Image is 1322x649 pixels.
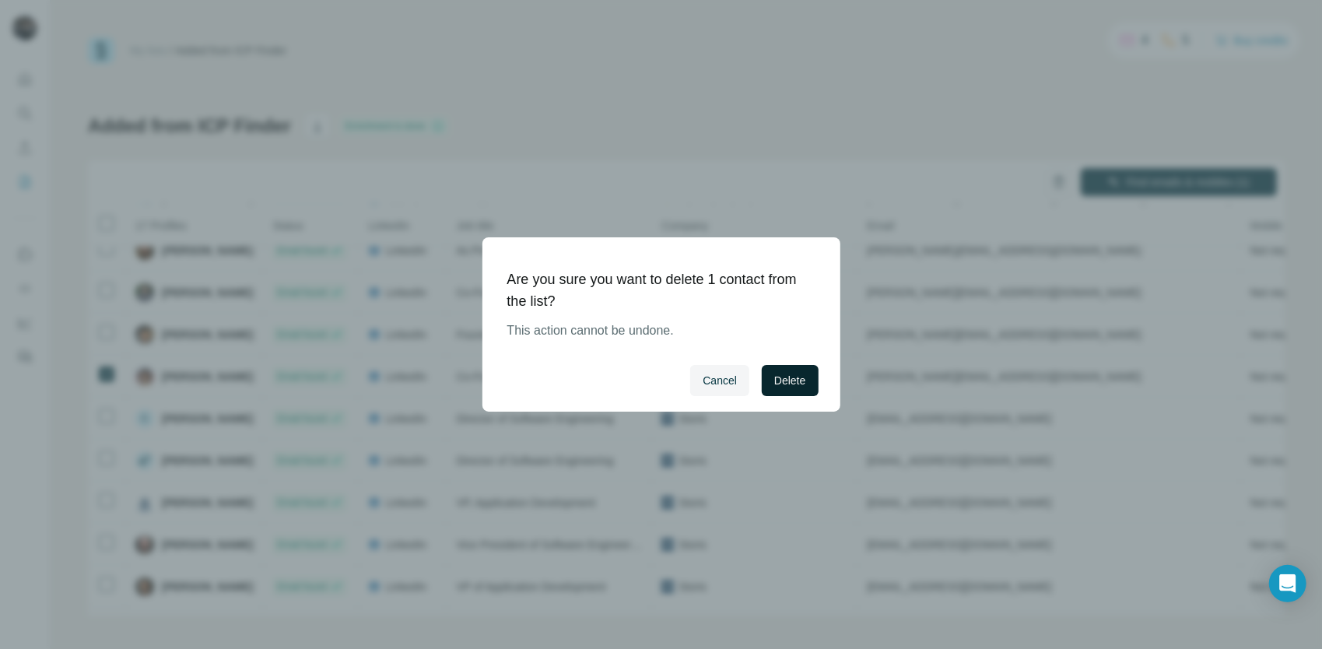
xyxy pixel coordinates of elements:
span: Delete [774,373,805,388]
h1: Are you sure you want to delete 1 contact from the list? [507,268,803,312]
button: Delete [762,365,818,396]
div: Open Intercom Messenger [1269,565,1306,602]
span: Cancel [703,373,737,388]
button: Cancel [690,365,749,396]
p: This action cannot be undone. [507,321,803,340]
